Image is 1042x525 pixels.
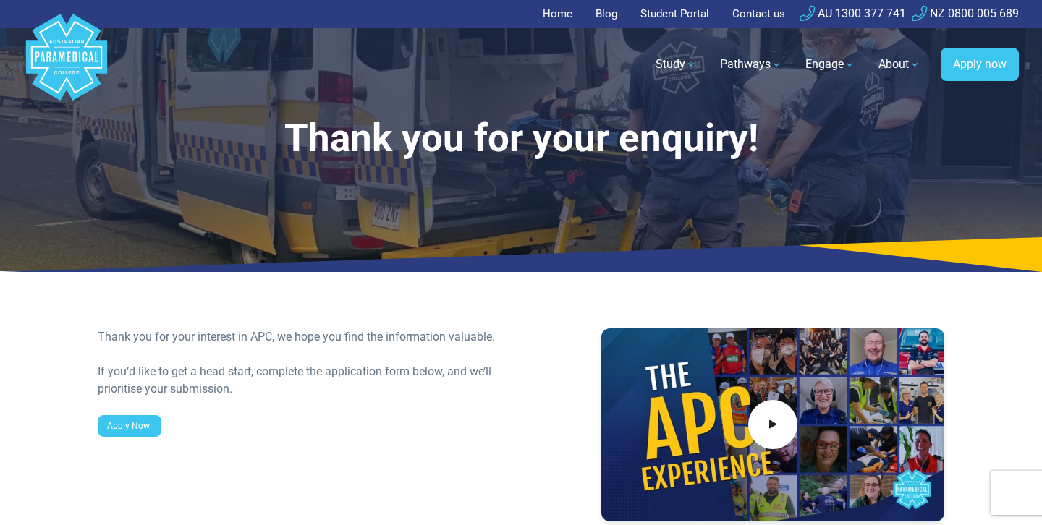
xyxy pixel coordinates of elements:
a: AU 1300 377 741 [800,7,906,20]
a: Engage [797,44,864,85]
div: If you’d like to get a head start, complete the application form below, and we’ll prioritise your... [98,363,512,398]
a: Australian Paramedical College [23,28,110,101]
a: NZ 0800 005 689 [912,7,1019,20]
a: Apply now [941,48,1019,81]
a: Study [647,44,706,85]
a: Pathways [711,44,791,85]
h1: Thank you for your enquiry! [98,116,944,161]
a: About [870,44,929,85]
a: Apply Now! [98,415,161,437]
div: Thank you for your interest in APC, we hope you find the information valuable. [98,328,512,346]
